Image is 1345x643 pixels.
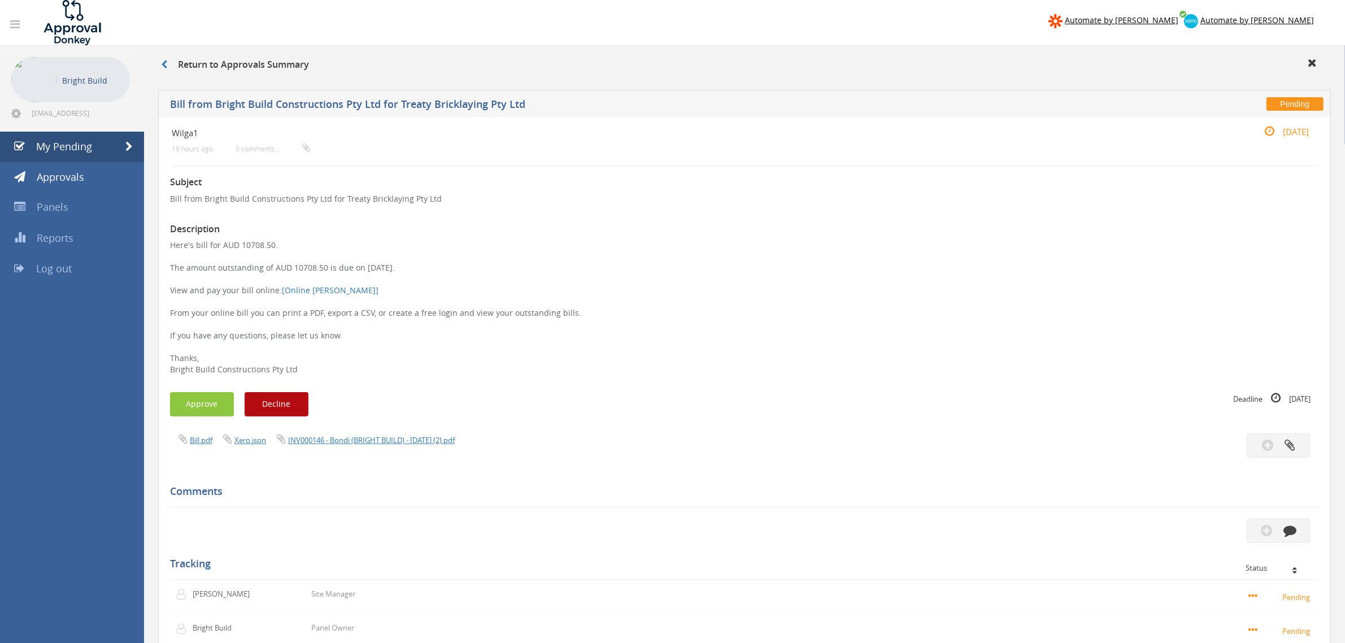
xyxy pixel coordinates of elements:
p: Here's bill for AUD 10708.50. The amount outstanding of AUD 10708.50 is due on [DATE]. View and p... [170,240,1319,375]
small: Deadline [DATE] [1233,392,1311,405]
h3: Return to Approvals Summary [161,60,309,70]
h4: Wilga1 [172,128,1126,138]
p: [PERSON_NAME] [193,589,258,599]
img: user-icon.png [176,623,193,635]
small: 0 comments... [236,145,310,153]
small: Pending [1248,590,1313,603]
span: Log out [36,262,72,275]
a: INV000146 - Bondi (BRIGHT BUILD) - [DATE] (2).pdf [288,435,455,445]
img: zapier-logomark.png [1048,14,1063,28]
p: Panel Owner [311,623,354,633]
img: user-icon.png [176,589,193,600]
img: xero-logo.png [1184,14,1198,28]
span: [EMAIL_ADDRESS][DOMAIN_NAME] [32,108,128,118]
span: Automate by [PERSON_NAME] [1065,15,1178,25]
h5: Comments [170,486,1311,497]
span: Panels [37,200,68,214]
p: Site Manager [311,589,355,599]
small: [DATE] [1252,125,1309,138]
h5: Tracking [170,558,1311,570]
h3: Description [170,224,1319,234]
p: Bright Build [62,73,124,88]
p: Bright Build [193,623,258,633]
p: Bill from Bright Build Constructions Pty Ltd for Treaty Bricklaying Pty Ltd [170,193,1319,205]
a: Bill.pdf [190,435,212,445]
h5: Bill from Bright Build Constructions Pty Ltd for Treaty Bricklaying Pty Ltd [170,99,976,113]
button: Decline [245,392,308,416]
span: Approvals [37,170,84,184]
h3: Subject [170,177,1319,188]
span: Pending [1266,97,1324,111]
span: Reports [37,231,73,245]
span: Automate by [PERSON_NAME] [1200,15,1314,25]
span: My Pending [36,140,92,153]
small: 19 hours ago [172,145,213,153]
small: Pending [1248,624,1313,637]
a: [Online [PERSON_NAME]] [282,285,378,296]
a: Xero.json [234,435,266,445]
div: Status [1246,564,1311,572]
button: Approve [170,392,234,416]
